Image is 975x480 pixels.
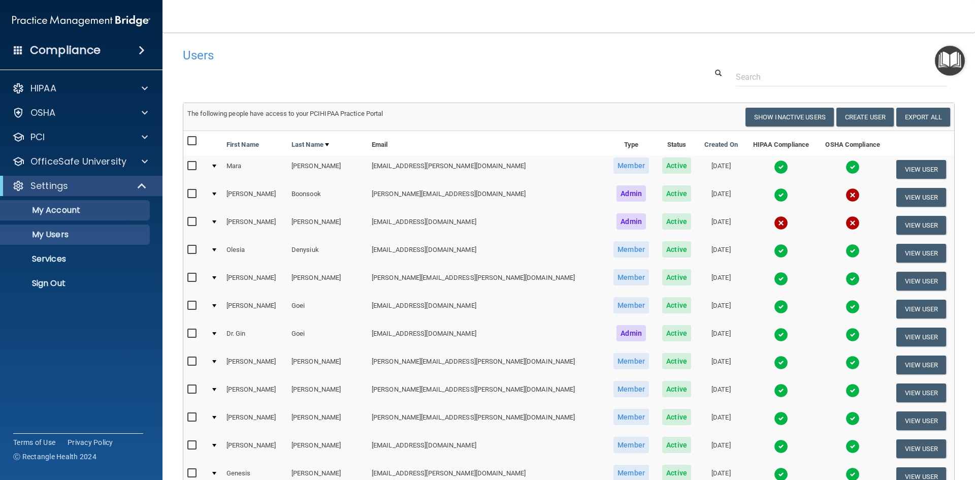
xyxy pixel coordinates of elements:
img: tick.e7d51cea.svg [846,411,860,426]
td: [DATE] [698,211,745,239]
a: HIPAA [12,82,148,94]
a: OSHA [12,107,148,119]
td: [PERSON_NAME] [287,351,368,379]
img: tick.e7d51cea.svg [846,300,860,314]
td: [DATE] [698,435,745,463]
a: First Name [226,139,259,151]
img: tick.e7d51cea.svg [774,160,788,174]
a: Created On [704,139,738,151]
img: tick.e7d51cea.svg [774,328,788,342]
img: tick.e7d51cea.svg [846,383,860,398]
p: My Users [7,230,145,240]
td: [DATE] [698,323,745,351]
span: Active [662,157,691,174]
th: Type [607,131,656,155]
td: [PERSON_NAME][EMAIL_ADDRESS][PERSON_NAME][DOMAIN_NAME] [368,407,607,435]
span: Member [613,157,649,174]
span: Ⓒ Rectangle Health 2024 [13,452,96,462]
p: Services [7,254,145,264]
td: [PERSON_NAME] [222,435,287,463]
td: [PERSON_NAME] [287,435,368,463]
span: Active [662,353,691,369]
img: cross.ca9f0e7f.svg [774,216,788,230]
td: [EMAIL_ADDRESS][DOMAIN_NAME] [368,239,607,267]
a: Settings [12,180,147,192]
button: Open Resource Center [935,46,965,76]
p: Sign Out [7,278,145,289]
p: PCI [30,131,45,143]
td: [EMAIL_ADDRESS][PERSON_NAME][DOMAIN_NAME] [368,155,607,183]
td: [PERSON_NAME] [222,379,287,407]
span: Active [662,409,691,425]
td: [PERSON_NAME] [222,407,287,435]
p: Settings [30,180,68,192]
td: [PERSON_NAME][EMAIL_ADDRESS][PERSON_NAME][DOMAIN_NAME] [368,267,607,295]
a: Export All [896,108,950,126]
td: [PERSON_NAME] [287,211,368,239]
img: tick.e7d51cea.svg [846,244,860,258]
td: [PERSON_NAME] [287,267,368,295]
button: View User [896,439,947,458]
span: Member [613,437,649,453]
h4: Compliance [30,43,101,57]
td: Goei [287,323,368,351]
p: OfficeSafe University [30,155,126,168]
span: Member [613,241,649,258]
button: View User [896,300,947,318]
button: View User [896,383,947,402]
td: [DATE] [698,155,745,183]
span: Member [613,409,649,425]
span: Active [662,297,691,313]
td: [EMAIL_ADDRESS][DOMAIN_NAME] [368,295,607,323]
td: [PERSON_NAME][EMAIL_ADDRESS][DOMAIN_NAME] [368,183,607,211]
td: [EMAIL_ADDRESS][DOMAIN_NAME] [368,323,607,351]
img: tick.e7d51cea.svg [846,272,860,286]
img: tick.e7d51cea.svg [774,383,788,398]
td: [PERSON_NAME][EMAIL_ADDRESS][PERSON_NAME][DOMAIN_NAME] [368,379,607,407]
img: tick.e7d51cea.svg [774,300,788,314]
td: Mara [222,155,287,183]
a: OfficeSafe University [12,155,148,168]
button: View User [896,160,947,179]
span: Member [613,297,649,313]
td: [PERSON_NAME] [287,379,368,407]
button: View User [896,328,947,346]
p: My Account [7,205,145,215]
img: tick.e7d51cea.svg [846,439,860,454]
td: Olesia [222,239,287,267]
button: View User [896,188,947,207]
th: Email [368,131,607,155]
td: [DATE] [698,267,745,295]
img: tick.e7d51cea.svg [774,272,788,286]
img: cross.ca9f0e7f.svg [846,188,860,202]
img: tick.e7d51cea.svg [774,244,788,258]
span: Active [662,437,691,453]
span: Admin [616,325,646,341]
span: Active [662,213,691,230]
td: [DATE] [698,407,745,435]
span: Member [613,381,649,397]
td: [PERSON_NAME][EMAIL_ADDRESS][PERSON_NAME][DOMAIN_NAME] [368,351,607,379]
td: Denysiuk [287,239,368,267]
button: Show Inactive Users [745,108,834,126]
p: OSHA [30,107,56,119]
img: tick.e7d51cea.svg [846,328,860,342]
td: [EMAIL_ADDRESS][DOMAIN_NAME] [368,435,607,463]
a: Privacy Policy [68,437,113,447]
button: View User [896,356,947,374]
img: PMB logo [12,11,150,31]
td: [PERSON_NAME] [287,407,368,435]
input: Search [736,68,947,86]
span: Member [613,269,649,285]
img: tick.e7d51cea.svg [774,356,788,370]
span: Active [662,269,691,285]
th: OSHA Compliance [817,131,888,155]
td: Dr. Gin [222,323,287,351]
a: Terms of Use [13,437,55,447]
span: Active [662,381,691,397]
a: Last Name [291,139,329,151]
button: View User [896,244,947,263]
th: Status [656,131,697,155]
p: HIPAA [30,82,56,94]
td: [PERSON_NAME] [222,351,287,379]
